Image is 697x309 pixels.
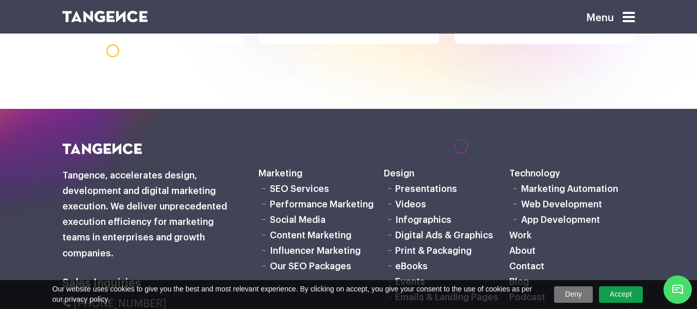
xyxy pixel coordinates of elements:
[509,166,635,181] h6: Technology
[52,284,540,304] span: Our website uses cookies to give you the best and most relevant experience. By clicking on accept...
[509,231,531,240] a: Work
[521,184,618,193] a: Marketing Automation
[663,275,692,304] span: Chat Widget
[384,166,509,181] h6: Design
[270,231,351,240] a: Content Marketing
[521,215,600,224] a: App Development
[395,246,472,255] a: Print & Packaging
[270,262,351,271] a: Our SEO Packages
[395,200,426,209] a: Videos
[521,200,602,209] a: Web Development
[554,286,593,303] a: Deny
[395,231,493,240] a: Digital Ads & Graphics
[62,11,148,22] img: logo SVG
[270,215,326,224] a: Social Media
[509,246,536,255] a: About
[395,184,457,193] a: Presentations
[270,184,329,193] a: SEO Services
[599,286,643,303] a: Accept
[395,262,428,271] a: eBooks
[270,246,361,255] a: Influencer Marketing
[509,277,529,286] a: Blog
[270,200,374,209] a: Performance Marketing
[509,262,544,271] a: Contact
[258,166,384,181] h6: Marketing
[395,215,451,224] a: Infographics
[62,274,243,292] h6: Sales Inquiries
[62,168,243,261] h6: Tangence, accelerates design, development and digital marketing execution. We deliver unprecedent...
[395,277,425,286] a: Events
